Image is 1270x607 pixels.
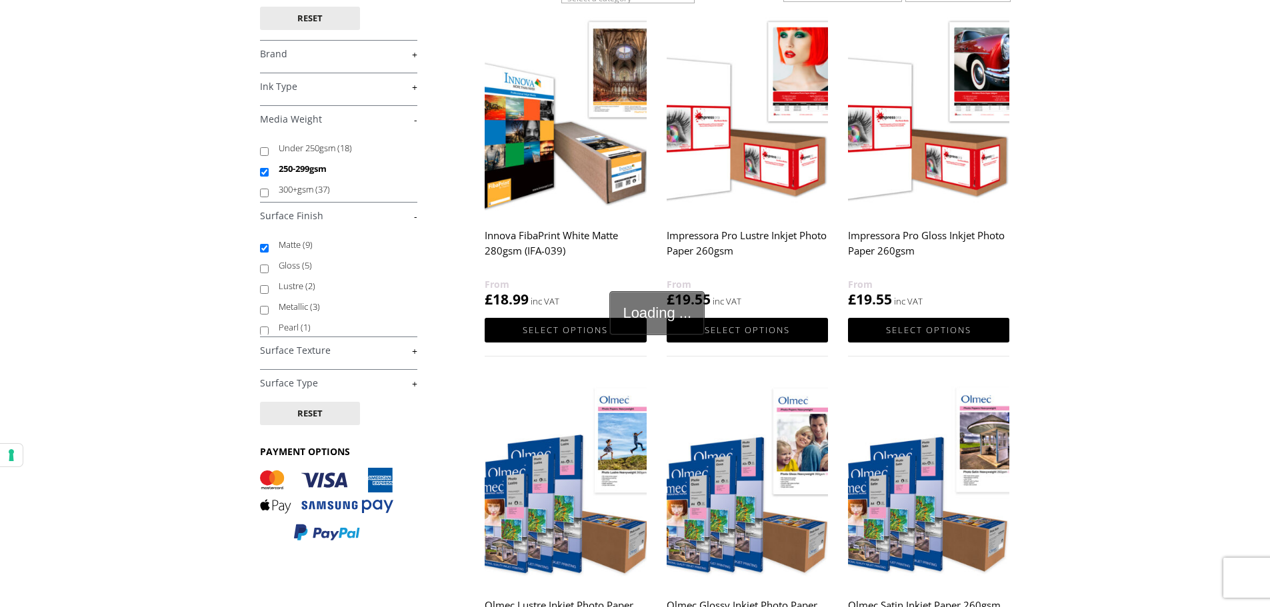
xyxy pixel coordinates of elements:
img: Impressora Pro Lustre Inkjet Photo Paper 260gsm [667,13,828,215]
a: Impressora Pro Gloss Inkjet Photo Paper 260gsm £19.55 [848,13,1009,309]
h2: Innova FibaPrint White Matte 280gsm (IFA-039) [485,223,646,277]
span: (18) [337,142,352,154]
bdi: 19.55 [667,290,711,308]
img: Olmec Satin Inkjet Paper 260gsm (OLM-061) [848,382,1009,584]
span: (9) [303,239,313,251]
h4: Brand [260,40,417,67]
label: Pearl [279,317,405,338]
h4: Surface Type [260,369,417,396]
a: Select options for “Innova FibaPrint White Matte 280gsm (IFA-039)” [485,318,646,342]
label: Under 250gsm [279,138,405,159]
label: Matte [279,235,405,255]
a: Select options for “Impressora Pro Lustre Inkjet Photo Paper 260gsm” [667,318,828,342]
img: Olmec Glossy Inkjet Photo Paper 260gsm (OLM-060) [667,382,828,584]
span: £ [848,290,856,308]
button: Reset [260,7,360,30]
bdi: 19.55 [848,290,892,308]
a: - [260,210,417,223]
h3: PAYMENT OPTIONS [260,445,417,458]
a: + [260,344,417,357]
img: Impressora Pro Gloss Inkjet Photo Paper 260gsm [848,13,1009,215]
h4: Surface Finish [260,202,417,229]
label: 250-299gsm [279,159,405,179]
img: Olmec Lustre Inkjet Photo Paper 260gsm (OLM-059) [485,382,646,584]
img: Innova FibaPrint White Matte 280gsm (IFA-039) [485,13,646,215]
span: (3) [310,301,320,312]
span: (1) [301,321,311,333]
h2: Impressora Pro Gloss Inkjet Photo Paper 260gsm [848,223,1009,277]
a: Select options for “Impressora Pro Gloss Inkjet Photo Paper 260gsm” [848,318,1009,342]
a: Innova FibaPrint White Matte 280gsm (IFA-039) £18.99 [485,13,646,309]
span: £ [667,290,675,308]
label: Gloss [279,255,405,276]
a: + [260,48,417,61]
label: Lustre [279,276,405,297]
div: Loading ... [609,291,705,335]
a: - [260,113,417,126]
a: Impressora Pro Lustre Inkjet Photo Paper 260gsm £19.55 [667,13,828,309]
h4: Media Weight [260,105,417,132]
span: £ [485,290,493,308]
span: (2) [305,280,315,292]
h4: Surface Texture [260,336,417,363]
h2: Impressora Pro Lustre Inkjet Photo Paper 260gsm [667,223,828,277]
button: Reset [260,402,360,425]
label: 300+gsm [279,179,405,200]
img: PAYMENT OPTIONS [260,468,393,542]
label: Metallic [279,297,405,317]
bdi: 18.99 [485,290,529,308]
span: (5) [302,259,312,271]
a: + [260,81,417,93]
h4: Ink Type [260,73,417,99]
a: + [260,377,417,390]
span: (37) [315,183,330,195]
